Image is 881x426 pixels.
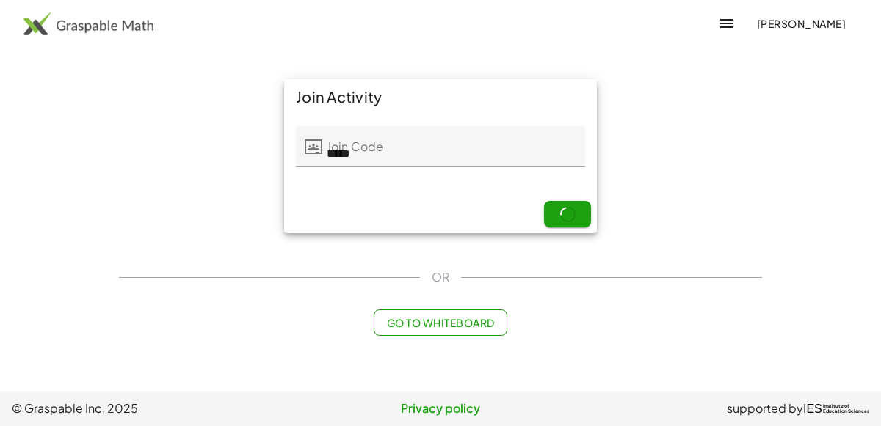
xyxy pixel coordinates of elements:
[756,17,846,30] span: [PERSON_NAME]
[744,10,858,37] button: [PERSON_NAME]
[823,404,869,414] span: Institute of Education Sciences
[803,400,869,417] a: IESInstitute ofEducation Sciences
[386,316,494,329] span: Go to Whiteboard
[297,400,583,417] a: Privacy policy
[803,402,822,416] span: IES
[727,400,803,417] span: supported by
[12,400,297,417] span: © Graspable Inc, 2025
[374,309,507,336] button: Go to Whiteboard
[432,268,449,286] span: OR
[284,79,597,114] div: Join Activity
